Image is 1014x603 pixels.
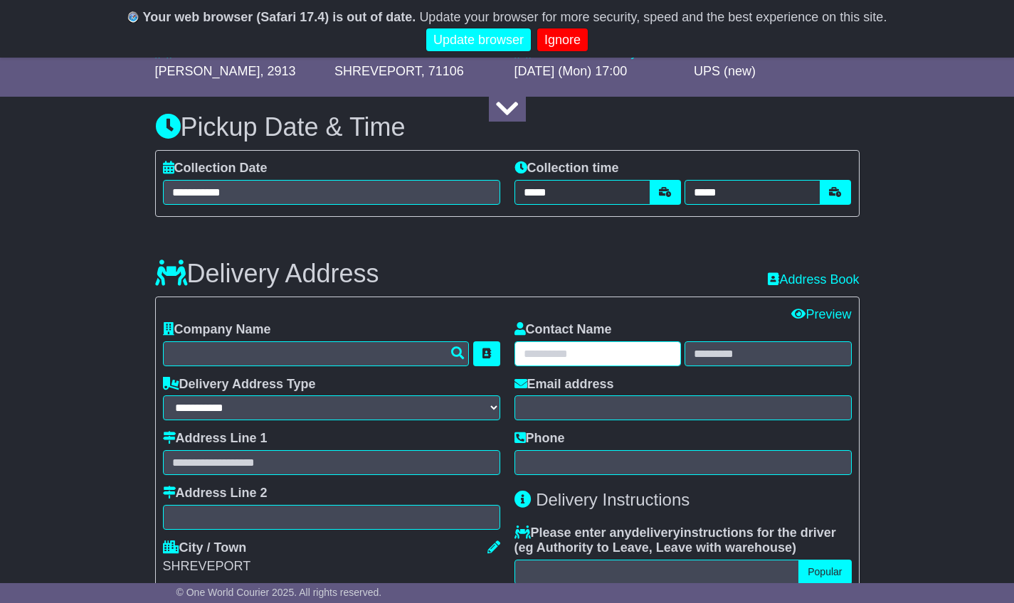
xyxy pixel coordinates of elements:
[163,559,500,575] div: SHREVEPORT
[421,64,464,78] span: , 71106
[176,587,382,598] span: © One World Courier 2025. All rights reserved.
[163,431,268,447] label: Address Line 1
[632,525,680,540] span: delivery
[536,490,690,509] span: Delivery Instructions
[143,10,416,24] b: Your web browser (Safari 17.4) is out of date.
[694,64,860,80] div: UPS (new)
[514,322,612,338] label: Contact Name
[163,540,247,556] label: City / Town
[163,322,271,338] label: Company Name
[514,431,565,447] label: Phone
[537,28,588,52] a: Ignore
[514,377,614,393] label: Email address
[155,260,379,288] h3: Delivery Address
[163,161,268,176] label: Collection Date
[334,64,421,78] span: SHREVEPORT
[163,377,316,393] label: Delivery Address Type
[514,161,619,176] label: Collection time
[419,10,887,24] span: Update your browser for more security, speed and the best experience on this site.
[163,486,268,501] label: Address Line 2
[426,28,531,52] a: Update browser
[798,560,851,585] button: Popular
[791,307,851,321] a: Preview
[260,64,296,78] span: , 2913
[155,113,860,142] h3: Pickup Date & Time
[519,540,792,555] span: eg Authority to Leave, Leave with warehouse
[768,272,859,287] a: Address Book
[155,64,260,78] span: [PERSON_NAME]
[514,525,852,556] label: Please enter any instructions for the driver ( )
[514,64,680,80] div: [DATE] (Mon) 17:00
